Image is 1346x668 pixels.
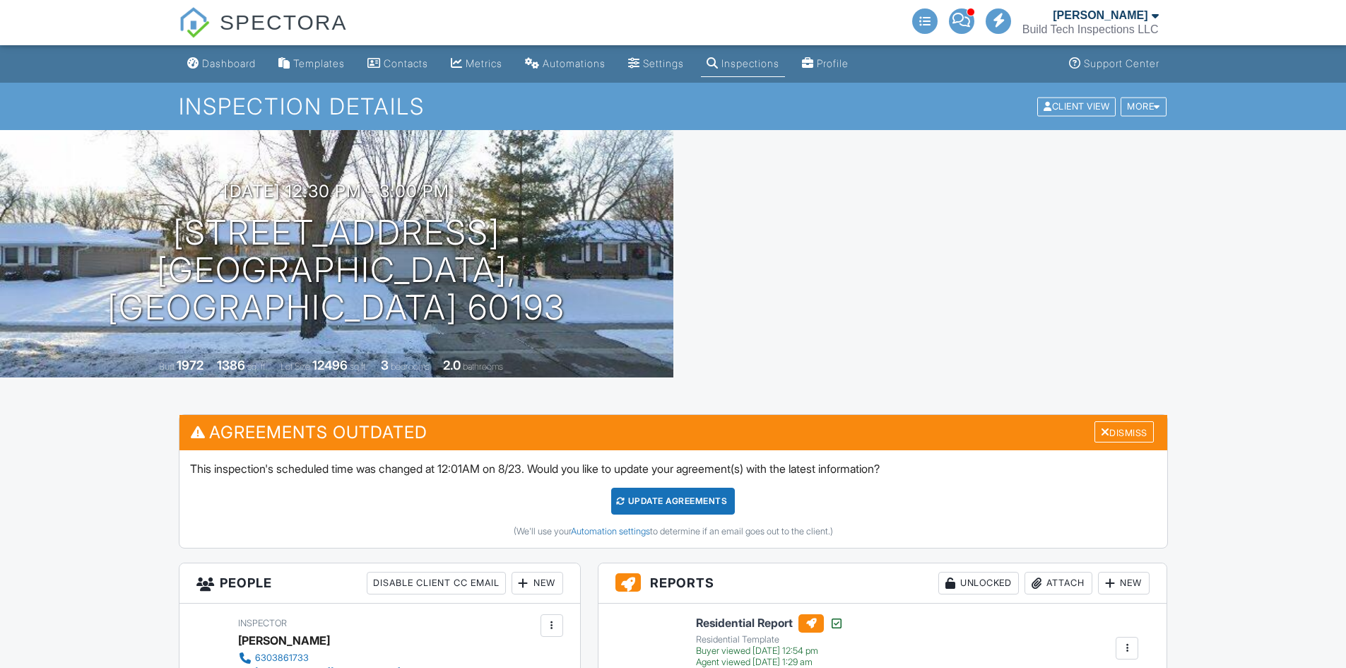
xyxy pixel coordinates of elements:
div: Agent viewed [DATE] 1:29 am [696,657,844,668]
a: Metrics [445,51,508,77]
span: sq.ft. [350,361,367,372]
div: Dashboard [202,57,256,69]
div: [PERSON_NAME] [238,630,330,651]
div: Metrics [466,57,502,69]
span: bedrooms [391,361,430,372]
div: Support Center [1084,57,1159,69]
div: 6303861733 [255,652,309,664]
div: 1386 [217,358,245,373]
h3: Agreements Outdated [179,415,1167,450]
div: Update Agreements [611,488,735,515]
div: This inspection's scheduled time was changed at 12:01AM on 8/23. Would you like to update your ag... [179,450,1167,548]
a: Dashboard [182,51,261,77]
div: Dismiss [1094,421,1154,443]
div: Residential Template [696,634,844,645]
div: Automations [543,57,606,69]
a: Templates [273,51,350,77]
div: Profile [817,57,849,69]
a: Support Center [1063,51,1165,77]
span: Lot Size [281,361,310,372]
div: Templates [293,57,345,69]
div: Buyer viewed [DATE] 12:54 pm [696,645,844,657]
div: Settings [643,57,684,69]
a: Residential Report Residential Template Buyer viewed [DATE] 12:54 pm Agent viewed [DATE] 1:29 am [696,614,844,668]
h1: [STREET_ADDRESS] [GEOGRAPHIC_DATA], [GEOGRAPHIC_DATA] 60193 [23,214,651,326]
div: Inspections [721,57,779,69]
div: Build Tech Inspections LLC [1022,23,1159,37]
span: SPECTORA [220,7,348,37]
h3: People [179,563,580,604]
div: New [1098,572,1150,594]
span: sq. ft. [247,361,267,372]
div: More [1121,97,1167,116]
a: Company Profile [796,51,854,77]
a: SPECTORA [179,21,348,47]
span: Inspector [238,618,287,628]
div: (We'll use your to determine if an email goes out to the client.) [190,526,1157,537]
div: 12496 [312,358,348,373]
div: 3 [381,358,389,373]
div: Attach [1025,572,1092,594]
img: The Best Home Inspection Software - Spectora [179,7,210,38]
span: bathrooms [463,361,503,372]
h3: [DATE] 12:30 pm - 3:00 pm [223,182,449,201]
h6: Residential Report [696,614,844,633]
a: Inspections [701,51,785,77]
a: 6303861733 [238,651,401,665]
h3: Reports [598,563,1167,604]
div: Unlocked [938,572,1019,594]
div: 2.0 [443,358,461,373]
div: New [512,572,563,594]
a: Automation settings [571,526,650,537]
a: Client View [1036,100,1119,111]
h1: Inspection Details [179,94,1168,119]
div: [PERSON_NAME] [1053,8,1147,23]
a: Automations (Advanced) [519,51,611,77]
span: Built [159,361,175,372]
div: 1972 [177,358,203,373]
div: Disable Client CC Email [367,572,506,594]
a: Settings [622,51,690,77]
a: Contacts [362,51,434,77]
div: Contacts [384,57,428,69]
div: Client View [1037,97,1116,116]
